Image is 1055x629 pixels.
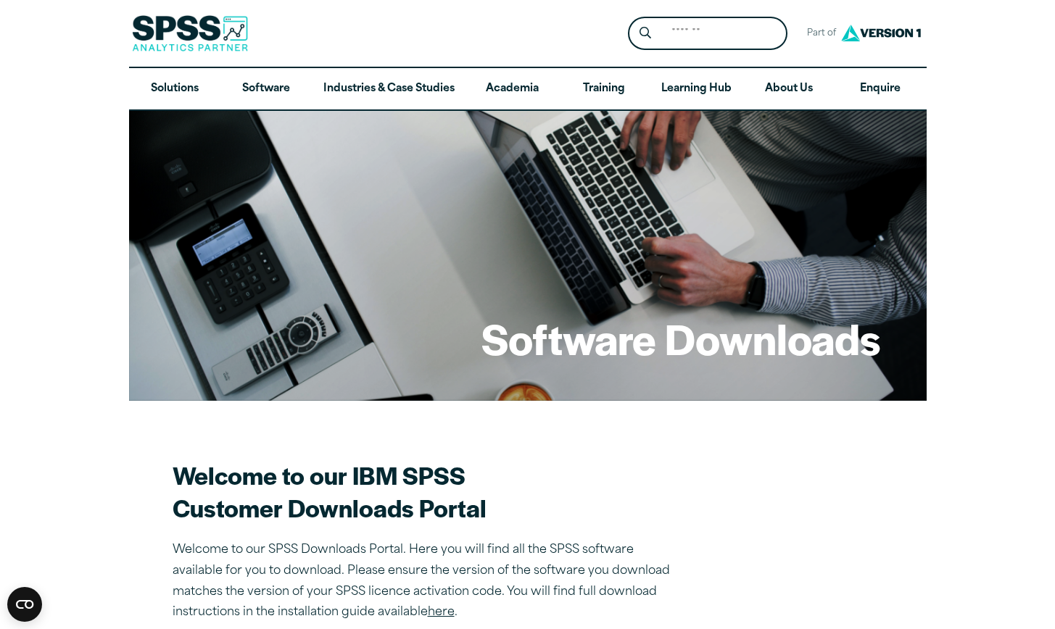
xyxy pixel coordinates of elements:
[7,587,42,622] button: Open CMP widget
[312,68,466,110] a: Industries & Case Studies
[173,459,680,524] h2: Welcome to our IBM SPSS Customer Downloads Portal
[129,68,927,110] nav: Desktop version of site main menu
[481,310,880,367] h1: Software Downloads
[835,68,926,110] a: Enquire
[129,68,220,110] a: Solutions
[558,68,649,110] a: Training
[632,20,658,47] button: Search magnifying glass icon
[640,27,651,39] svg: Search magnifying glass icon
[650,68,743,110] a: Learning Hub
[220,68,312,110] a: Software
[837,20,924,46] img: Version1 Logo
[132,15,248,51] img: SPSS Analytics Partner
[743,68,835,110] a: About Us
[428,607,455,618] a: here
[628,17,787,51] form: Site Header Search Form
[466,68,558,110] a: Academia
[173,540,680,623] p: Welcome to our SPSS Downloads Portal. Here you will find all the SPSS software available for you ...
[799,23,837,44] span: Part of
